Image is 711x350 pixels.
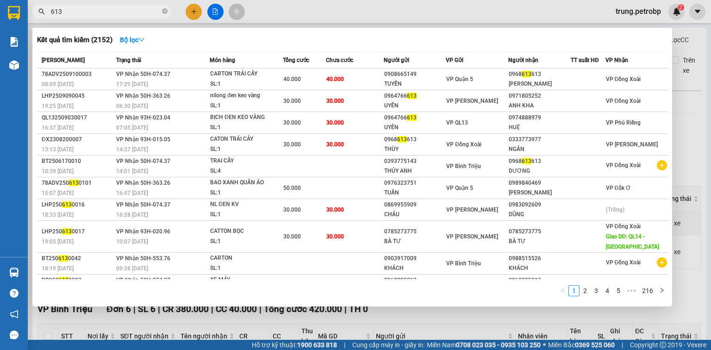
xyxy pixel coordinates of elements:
[446,98,498,104] span: VP [PERSON_NAME]
[384,113,446,123] div: 0964766
[509,178,570,188] div: 0989840469
[606,233,659,250] span: Giao DĐ: QL14 - [GEOGRAPHIC_DATA]
[62,201,72,208] span: 613
[62,228,72,235] span: 613
[591,286,601,296] a: 3
[210,156,280,166] div: TRAI CÂY
[120,36,145,44] strong: Bộ lọc
[384,69,446,79] div: 0908665149
[508,57,538,63] span: Người nhận
[557,285,568,296] button: left
[283,98,301,104] span: 30.000
[446,76,473,82] span: VP Quận 5
[384,91,446,101] div: 0964766
[42,103,74,109] span: 19:25 [DATE]
[384,101,446,111] div: UYÊN
[602,286,612,296] a: 4
[42,91,113,101] div: LHP2509090045
[116,190,148,196] span: 16:47 [DATE]
[606,98,641,104] span: VP Đồng Xoài
[446,57,463,63] span: VP Gửi
[384,210,446,219] div: CHÂU
[384,79,446,89] div: TUYỀN
[69,180,79,186] span: 613
[384,123,446,132] div: UYÊN
[116,265,148,272] span: 09:28 [DATE]
[509,79,570,89] div: [PERSON_NAME]
[606,76,641,82] span: VP Đồng Xoài
[384,227,446,237] div: 0785273775
[446,185,473,191] span: VP Quận 5
[116,93,170,99] span: VP Nhận 50H-363.26
[571,57,599,63] span: TT xuất HĐ
[210,134,280,144] div: CATON TRÁI CÂY
[38,8,45,15] span: search
[116,114,170,121] span: VP Nhận 93H-023.04
[326,119,344,126] span: 30.000
[210,253,280,263] div: CARTON
[210,144,280,155] div: SL: 1
[283,57,309,63] span: Tổng cước
[384,254,446,263] div: 0903917009
[210,210,280,220] div: SL: 1
[42,146,74,153] span: 13:13 [DATE]
[657,160,667,170] span: plus-circle
[210,263,280,274] div: SL: 1
[42,69,113,79] div: 78ADV2509100003
[116,57,141,63] span: Trạng thái
[42,238,74,245] span: 19:05 [DATE]
[509,156,570,166] div: 0968 613
[51,6,160,17] input: Tìm tên, số ĐT hoặc mã đơn
[326,57,353,63] span: Chưa cước
[606,162,641,169] span: VP Đồng Xoài
[116,168,148,175] span: 14:01 [DATE]
[42,81,74,87] span: 08:09 [DATE]
[659,287,665,293] span: right
[10,289,19,298] span: question-circle
[42,265,74,272] span: 18:19 [DATE]
[283,119,301,126] span: 30.000
[210,166,280,176] div: SL: 4
[446,163,481,169] span: VP Bình Triệu
[326,141,344,148] span: 30.000
[9,268,19,277] img: warehouse-icon
[116,238,148,245] span: 10:07 [DATE]
[509,123,570,132] div: HUỆ
[639,285,656,296] li: 216
[656,285,667,296] li: Next Page
[59,277,69,283] span: 613
[116,103,148,109] span: 06:30 [DATE]
[326,98,344,104] span: 30.000
[9,60,19,70] img: warehouse-icon
[210,237,280,247] div: SL: 1
[384,263,446,273] div: KHÁCH
[210,69,280,79] div: CARTON TRÁI CÂY
[210,275,280,285] div: XE MÁY
[42,168,74,175] span: 10:39 [DATE]
[605,57,628,63] span: VP Nhận
[606,259,641,266] span: VP Đồng Xoài
[509,263,570,273] div: KHÁCH
[446,141,481,148] span: VP Đồng Xoài
[602,285,613,296] li: 4
[42,254,113,263] div: BT250 0042
[42,156,113,166] div: BT2506170010
[116,158,170,164] span: VP Nhận 50H-074.37
[10,331,19,339] span: message
[384,275,446,285] div: 0968095013
[384,200,446,210] div: 0869955909
[509,275,570,285] div: 0968095013
[509,166,570,176] div: DƯƠNG
[116,125,148,131] span: 07:05 [DATE]
[606,223,641,230] span: VP Đồng Xoài
[283,206,301,213] span: 30.000
[138,37,145,43] span: down
[116,212,148,218] span: 16:28 [DATE]
[568,285,580,296] li: 1
[656,285,667,296] button: right
[446,233,498,240] span: VP [PERSON_NAME]
[210,200,280,210] div: NL ĐEN KV
[42,135,113,144] div: ĐX2308200007
[210,91,280,101] div: nilong đen keo vàng
[58,255,68,262] span: 613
